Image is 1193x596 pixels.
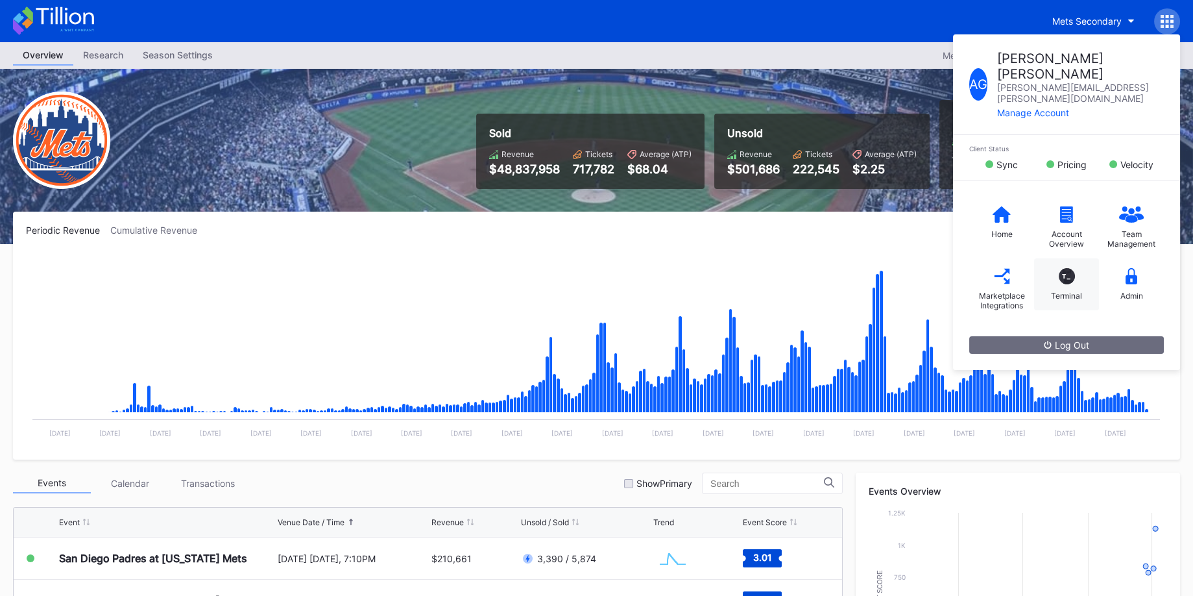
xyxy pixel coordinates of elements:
[996,159,1018,170] div: Sync
[573,162,614,176] div: 717,782
[904,429,925,437] text: [DATE]
[997,51,1164,82] div: [PERSON_NAME] [PERSON_NAME]
[1120,291,1143,301] div: Admin
[943,50,1037,61] div: Mets Secondary 2025
[489,162,560,176] div: $48,837,958
[997,82,1164,104] div: [PERSON_NAME][EMAIL_ADDRESS][PERSON_NAME][DOMAIN_NAME]
[710,478,824,489] input: Search
[13,473,91,493] div: Events
[991,229,1013,239] div: Home
[805,149,832,159] div: Tickets
[753,429,774,437] text: [DATE]
[169,473,247,493] div: Transactions
[969,336,1164,354] button: Log Out
[888,509,906,517] text: 1.25k
[652,429,673,437] text: [DATE]
[653,542,692,575] svg: Chart title
[501,149,534,159] div: Revenue
[59,517,80,527] div: Event
[451,429,472,437] text: [DATE]
[636,478,692,489] div: Show Primary
[489,127,692,140] div: Sold
[753,552,772,563] text: 3.01
[703,429,724,437] text: [DATE]
[91,473,169,493] div: Calendar
[740,149,772,159] div: Revenue
[853,429,874,437] text: [DATE]
[250,429,272,437] text: [DATE]
[1059,268,1075,284] div: T_
[803,429,825,437] text: [DATE]
[1044,340,1089,351] div: Log Out
[110,225,208,236] div: Cumulative Revenue
[59,552,247,565] div: San Diego Padres at [US_STATE] Mets
[351,429,372,437] text: [DATE]
[1105,229,1157,249] div: Team Management
[200,429,221,437] text: [DATE]
[300,429,322,437] text: [DATE]
[150,429,171,437] text: [DATE]
[1004,429,1025,437] text: [DATE]
[26,225,110,236] div: Periodic Revenue
[551,429,573,437] text: [DATE]
[653,517,674,527] div: Trend
[1042,9,1144,33] button: Mets Secondary
[431,553,472,564] div: $210,661
[99,429,121,437] text: [DATE]
[954,429,975,437] text: [DATE]
[1054,429,1076,437] text: [DATE]
[521,517,569,527] div: Unsold / Sold
[1057,159,1087,170] div: Pricing
[852,162,917,176] div: $2.25
[640,149,692,159] div: Average (ATP)
[969,145,1164,153] div: Client Status
[1104,429,1126,437] text: [DATE]
[727,162,780,176] div: $501,686
[73,45,133,66] a: Research
[793,162,839,176] div: 222,545
[865,149,917,159] div: Average (ATP)
[1041,229,1092,249] div: Account Overview
[585,149,612,159] div: Tickets
[73,45,133,64] div: Research
[743,517,787,527] div: Event Score
[627,162,692,176] div: $68.04
[602,429,623,437] text: [DATE]
[133,45,223,66] a: Season Settings
[894,573,906,581] text: 750
[1120,159,1153,170] div: Velocity
[401,429,422,437] text: [DATE]
[936,47,1056,64] button: Mets Secondary 2025
[278,517,344,527] div: Venue Date / Time
[537,553,596,564] div: 3,390 / 5,874
[898,541,906,549] text: 1k
[952,149,1000,162] div: $24,688
[976,291,1028,310] div: Marketplace Integrations
[1051,291,1082,301] div: Terminal
[501,429,523,437] text: [DATE]
[278,553,428,564] div: [DATE] [DATE], 7:10PM
[133,45,223,64] div: Season Settings
[49,429,71,437] text: [DATE]
[13,45,73,66] a: Overview
[869,486,1167,497] div: Events Overview
[431,517,464,527] div: Revenue
[13,92,110,189] img: New-York-Mets-Transparent.png
[1052,16,1122,27] div: Mets Secondary
[26,252,1166,447] svg: Chart title
[727,127,917,140] div: Unsold
[969,68,987,101] div: A G
[997,107,1164,118] div: Manage Account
